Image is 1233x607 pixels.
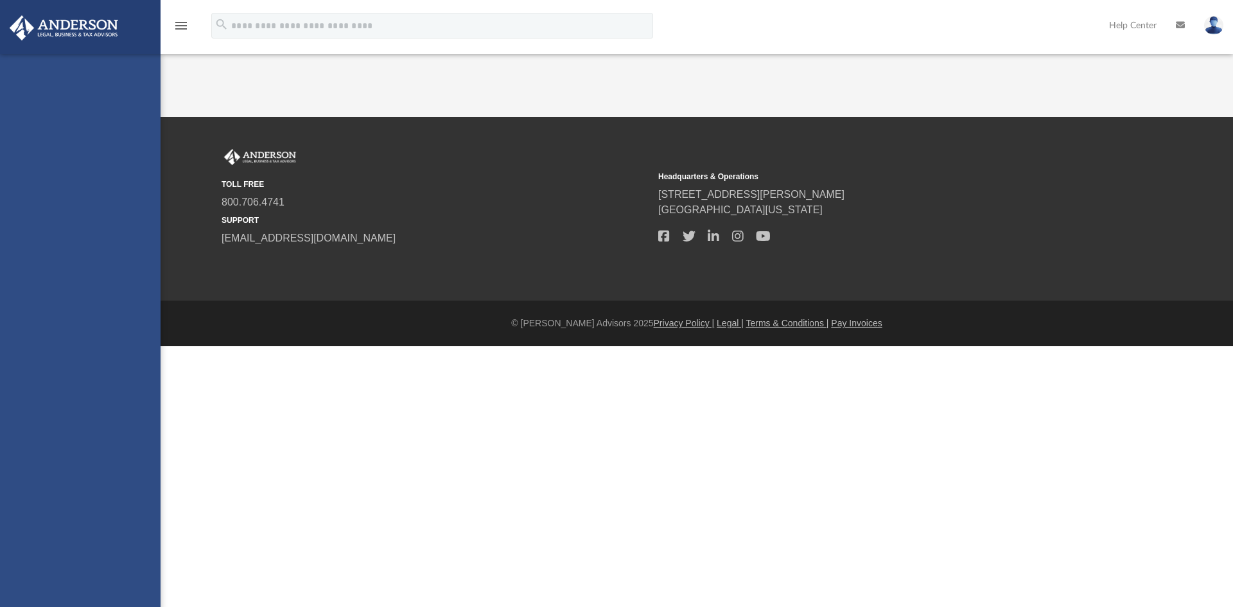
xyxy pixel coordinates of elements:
i: menu [173,18,189,33]
img: Anderson Advisors Platinum Portal [6,15,122,40]
a: [STREET_ADDRESS][PERSON_NAME] [658,189,844,200]
a: Pay Invoices [831,318,882,328]
a: Legal | [717,318,744,328]
a: Privacy Policy | [654,318,715,328]
a: [GEOGRAPHIC_DATA][US_STATE] [658,204,823,215]
a: 800.706.4741 [222,197,284,207]
i: search [214,17,229,31]
a: [EMAIL_ADDRESS][DOMAIN_NAME] [222,233,396,243]
div: © [PERSON_NAME] Advisors 2025 [161,317,1233,330]
img: Anderson Advisors Platinum Portal [222,149,299,166]
small: Headquarters & Operations [658,171,1086,182]
small: SUPPORT [222,215,649,226]
a: Terms & Conditions | [746,318,829,328]
a: menu [173,24,189,33]
img: User Pic [1204,16,1223,35]
small: TOLL FREE [222,179,649,190]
